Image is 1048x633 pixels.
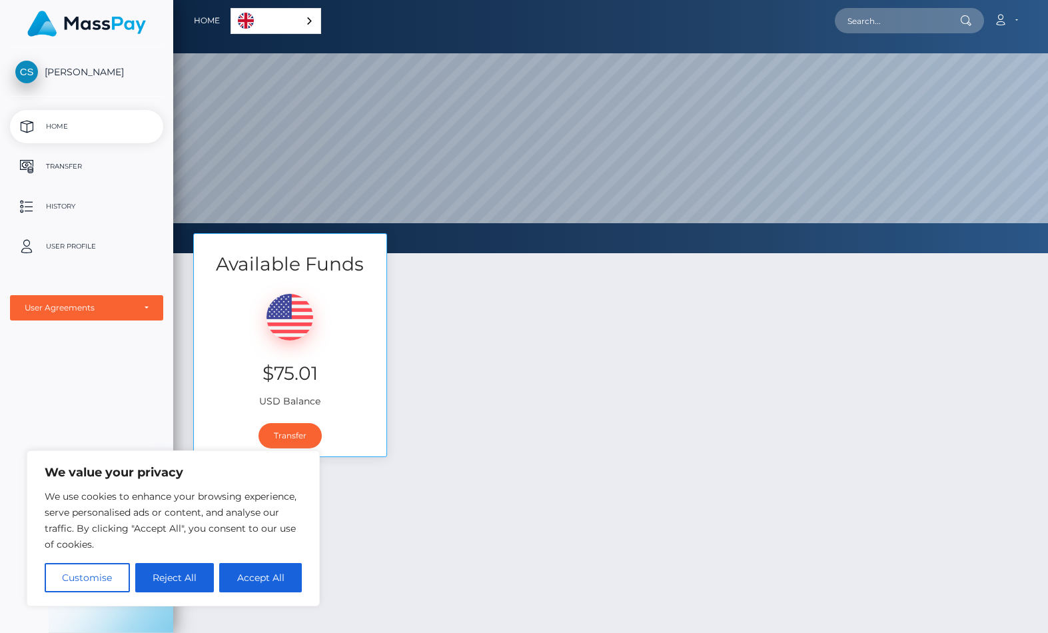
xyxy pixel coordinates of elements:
[15,157,158,177] p: Transfer
[15,237,158,257] p: User Profile
[231,8,321,34] div: Language
[231,8,321,34] aside: Language selected: English
[45,563,130,592] button: Customise
[219,563,302,592] button: Accept All
[27,11,146,37] img: MassPay
[835,8,960,33] input: Search...
[15,117,158,137] p: Home
[45,464,302,480] p: We value your privacy
[45,488,302,552] p: We use cookies to enhance your browsing experience, serve personalised ads or content, and analys...
[10,295,163,320] button: User Agreements
[194,277,386,415] div: USD Balance
[204,360,376,386] h3: $75.01
[25,303,134,313] div: User Agreements
[10,150,163,183] a: Transfer
[15,197,158,217] p: History
[231,9,320,33] a: English
[266,294,313,340] img: USD.png
[194,251,386,277] h3: Available Funds
[194,7,220,35] a: Home
[10,230,163,263] a: User Profile
[10,110,163,143] a: Home
[10,66,163,78] span: [PERSON_NAME]
[27,450,320,606] div: We value your privacy
[10,190,163,223] a: History
[259,423,322,448] a: Transfer
[135,563,215,592] button: Reject All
